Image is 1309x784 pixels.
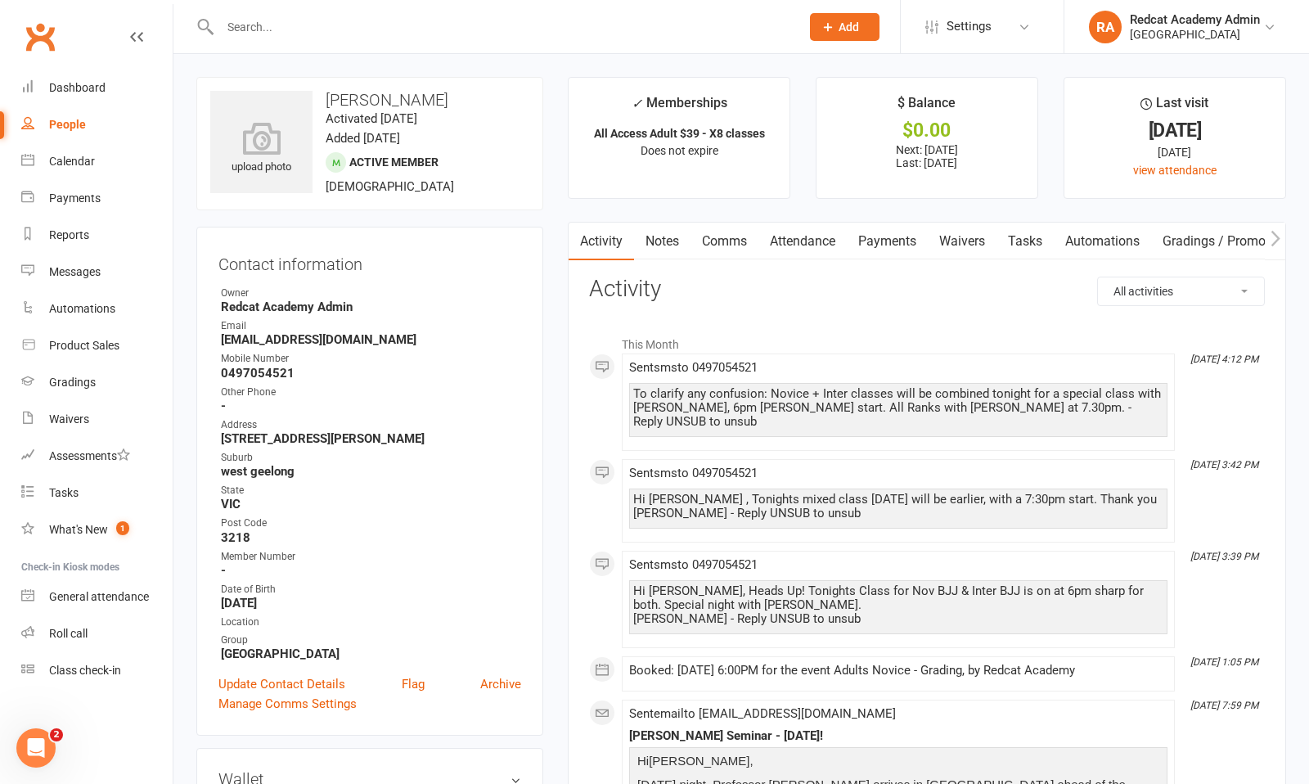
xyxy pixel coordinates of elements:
a: Attendance [758,223,847,260]
i: [DATE] 7:59 PM [1190,700,1258,711]
div: Waivers [49,412,89,426]
a: Update Contact Details [218,674,345,694]
span: Sent sms to 0497054521 [629,360,758,375]
a: Calendar [21,143,173,180]
div: Hi [PERSON_NAME], Heads Up! Tonights Class for Nov BJJ & Inter BJJ is on at 6pm sharp for both. S... [633,584,1163,626]
div: Tasks [49,486,79,499]
input: Search... [215,16,789,38]
div: Post Code [221,516,521,531]
div: Booked: [DATE] 6:00PM for the event Adults Novice - Grading, by Redcat Academy [629,664,1167,678]
div: People [49,118,86,131]
time: Added [DATE] [326,131,400,146]
span: [DEMOGRAPHIC_DATA] [326,179,454,194]
div: [DATE] [1079,143,1271,161]
time: Activated [DATE] [326,111,417,126]
div: Mobile Number [221,351,521,367]
div: Address [221,417,521,433]
a: Waivers [21,401,173,438]
strong: Redcat Academy Admin [221,300,521,314]
a: Tasks [996,223,1054,260]
i: [DATE] 3:42 PM [1190,459,1258,471]
div: Automations [49,302,115,315]
div: upload photo [210,122,313,176]
strong: - [221,563,521,578]
strong: [STREET_ADDRESS][PERSON_NAME] [221,431,521,446]
span: Sent email to [EMAIL_ADDRESS][DOMAIN_NAME] [629,706,896,721]
i: [DATE] 4:12 PM [1190,354,1258,365]
div: Hi [PERSON_NAME] , Tonights mixed class [DATE] will be earlier, with a 7:30pm start. Thank you [P... [633,493,1163,520]
strong: All Access Adult $39 - X8 classes [594,127,765,140]
li: This Month [589,327,1265,354]
i: [DATE] 1:05 PM [1190,656,1258,668]
iframe: Intercom live chat [16,728,56,768]
div: Owner [221,286,521,301]
div: [GEOGRAPHIC_DATA] [1130,27,1260,42]
div: RA [1089,11,1122,43]
i: [DATE] 3:39 PM [1190,551,1258,562]
span: Settings [947,8,992,45]
div: Class check-in [49,664,121,677]
a: Product Sales [21,327,173,364]
a: People [21,106,173,143]
a: Class kiosk mode [21,652,173,689]
div: Product Sales [49,339,119,352]
a: Tasks [21,475,173,511]
a: Notes [634,223,690,260]
div: Gradings [49,376,96,389]
div: Other Phone [221,385,521,400]
a: Automations [21,291,173,327]
div: State [221,483,521,498]
h3: Activity [589,277,1265,302]
a: Reports [21,217,173,254]
span: Add [839,20,859,34]
div: Dashboard [49,81,106,94]
div: Memberships [632,92,727,123]
div: Email [221,318,521,334]
div: Date of Birth [221,582,521,597]
strong: [GEOGRAPHIC_DATA] [221,647,521,661]
div: Location [221,615,521,630]
span: [PERSON_NAME] [649,754,749,768]
div: Messages [49,265,101,278]
a: Activity [569,223,634,260]
div: $0.00 [831,122,1023,139]
div: Assessments [49,449,130,462]
div: Calendar [49,155,95,168]
div: General attendance [49,590,149,603]
div: Member Number [221,549,521,565]
span: Active member [349,155,439,169]
div: Roll call [49,627,88,640]
button: Add [810,13,879,41]
div: Suburb [221,450,521,466]
div: To clarify any confusion: Novice + Inter classes will be combined tonight for a special class wit... [633,387,1163,429]
strong: VIC [221,497,521,511]
i: ✓ [632,96,642,111]
div: Group [221,633,521,648]
a: Flag [402,674,425,694]
span: Sent sms to 0497054521 [629,466,758,480]
div: Last visit [1140,92,1208,122]
div: Reports [49,228,89,241]
a: Waivers [928,223,996,260]
div: [PERSON_NAME] Seminar - [DATE]! [629,729,1167,743]
span: Sent sms to 0497054521 [629,557,758,572]
a: Automations [1054,223,1151,260]
a: Dashboard [21,70,173,106]
a: Roll call [21,615,173,652]
span: , [750,754,753,768]
a: Gradings / Promotions [1151,223,1306,260]
a: Archive [480,674,521,694]
strong: [EMAIL_ADDRESS][DOMAIN_NAME] [221,332,521,347]
strong: 3218 [221,530,521,545]
strong: [DATE] [221,596,521,611]
div: [DATE] [1079,122,1271,139]
h3: Contact information [218,249,521,273]
a: Payments [21,180,173,217]
div: Payments [49,191,101,205]
a: Manage Comms Settings [218,694,357,714]
a: Clubworx [20,16,61,57]
a: General attendance kiosk mode [21,579,173,615]
div: $ Balance [897,92,956,122]
div: What's New [49,523,108,536]
a: Gradings [21,364,173,401]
